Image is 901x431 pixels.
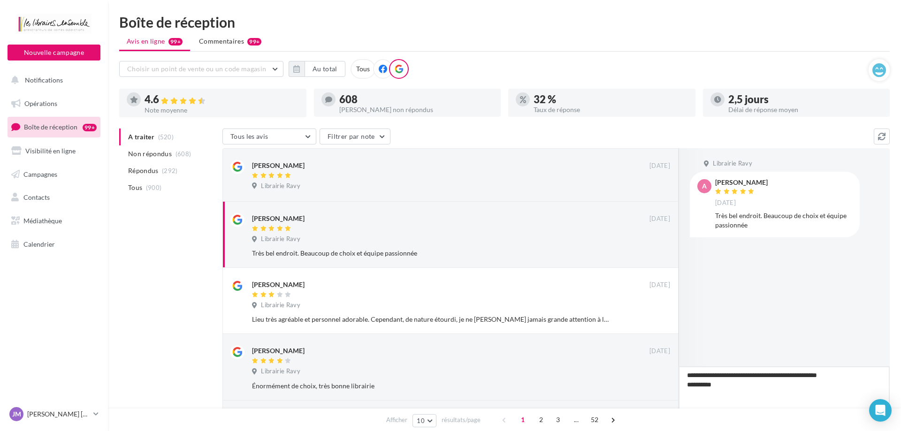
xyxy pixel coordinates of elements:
span: 2 [534,412,549,427]
a: Médiathèque [6,211,102,231]
div: 4.6 [145,94,299,105]
span: Médiathèque [23,217,62,225]
span: [DATE] [715,199,736,207]
a: JM [PERSON_NAME] [PERSON_NAME] [8,405,100,423]
div: [PERSON_NAME] non répondus [339,106,494,113]
div: 99+ [83,124,97,131]
span: Répondus [128,166,159,175]
div: Open Intercom Messenger [869,399,892,422]
span: Tous les avis [230,132,268,140]
span: (608) [176,150,191,158]
span: 3 [550,412,565,427]
span: Contacts [23,193,50,201]
button: 10 [412,414,436,427]
button: Filtrer par note [320,129,390,144]
div: [PERSON_NAME] [252,346,305,355]
button: Au total [289,61,345,77]
span: Librairie Ravy [261,367,300,376]
div: 99+ [247,38,261,45]
span: Opérations [24,99,57,107]
span: [DATE] [649,347,670,355]
a: Campagnes [6,165,102,184]
button: Nouvelle campagne [8,45,100,60]
button: Au total [305,61,345,77]
span: résultats/page [442,416,481,424]
span: [DATE] [649,281,670,289]
a: Visibilité en ligne [6,141,102,161]
div: Très bel endroit. Beaucoup de choix et équipe passionnée [252,249,609,258]
span: (900) [146,184,162,191]
span: 1 [515,412,530,427]
span: Calendrier [23,240,55,248]
a: Contacts [6,188,102,207]
div: 32 % [534,94,688,105]
span: [DATE] [649,215,670,223]
span: Campagnes [23,170,57,178]
div: Lieu très agréable et personnel adorable. Cependant, de nature étourdi, je ne [PERSON_NAME] jamai... [252,315,609,324]
span: ... [569,412,584,427]
div: [PERSON_NAME] [715,179,768,186]
span: Visibilité en ligne [25,147,76,155]
span: Notifications [25,76,63,84]
span: Librairie Ravy [261,182,300,190]
span: Librairie Ravy [261,235,300,243]
span: Boîte de réception [24,123,77,131]
span: Afficher [386,416,407,424]
a: Boîte de réception99+ [6,117,102,137]
span: JM [12,409,21,419]
div: 2,5 jours [728,94,883,105]
button: Tous les avis [222,129,316,144]
div: Tous [351,59,375,79]
span: Choisir un point de vente ou un code magasin [127,65,266,73]
span: Librairie Ravy [713,159,752,168]
div: Note moyenne [145,107,299,113]
span: Commentaires [199,37,244,46]
p: [PERSON_NAME] [PERSON_NAME] [27,409,90,419]
div: Taux de réponse [534,106,688,113]
span: 10 [417,417,425,424]
button: Choisir un point de vente ou un code magasin [119,61,283,77]
span: 52 [587,412,603,427]
a: Opérations [6,94,102,113]
div: Délai de réponse moyen [728,106,883,113]
div: Très bel endroit. Beaucoup de choix et équipe passionnée [715,211,852,230]
div: 608 [339,94,494,105]
span: Librairie Ravy [261,301,300,310]
button: Notifications [6,70,99,90]
div: Énormément de choix, très bonne librairie [252,381,609,391]
div: Boîte de réception [119,15,890,29]
div: [PERSON_NAME] [252,214,305,223]
span: [DATE] [649,162,670,170]
span: Non répondus [128,149,172,159]
span: A [702,181,707,191]
div: [PERSON_NAME] [252,161,305,170]
div: [PERSON_NAME] [252,280,305,289]
span: Tous [128,183,142,192]
span: (292) [162,167,178,174]
a: Calendrier [6,234,102,254]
